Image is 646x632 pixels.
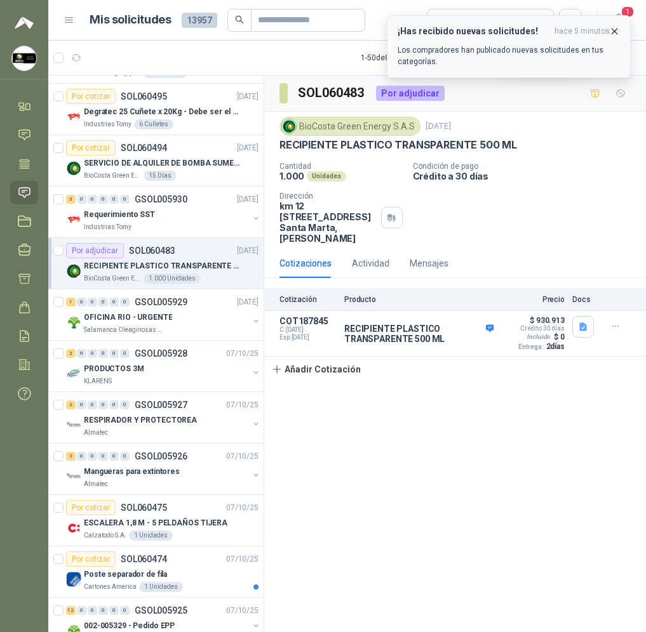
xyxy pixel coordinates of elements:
[135,195,187,204] p: GSOL005930
[530,316,565,325] p: $ 930.913
[15,15,34,30] img: Logo peakr
[66,551,116,567] div: Por cotizar
[66,243,124,258] div: Por adjudicar
[66,520,81,536] img: Company Logo
[572,295,598,304] p: Docs
[84,466,180,478] p: Mangueras para extintores
[279,117,421,136] div: BioCosta Green Energy S.A.S
[608,9,631,32] button: 1
[129,246,175,255] p: SOL060483
[410,256,448,270] div: Mensajes
[135,452,187,461] p: GSOL005926
[66,263,81,279] img: Company Logo
[48,495,264,546] a: Por cotizarSOL06047507/10/25 Company LogoESCALERA 1,8 M - 5 PELDAÑOS TIJERACalzatodo S.A.1 Unidades
[226,348,259,360] p: 07/10/25
[84,312,172,324] p: OFICINA RIO - URGENTE
[121,555,167,563] p: SOL060474
[77,452,86,461] div: 0
[84,260,242,272] p: RECIPIENTE PLASTICO TRANSPARENTE 500 ML
[135,298,187,306] p: GSOL005929
[48,546,264,598] a: Por cotizarSOL06047407/10/25 Company LogoPoste separador de filaCartones America1 Unidades
[66,469,81,484] img: Company Logo
[226,605,259,617] p: 07/10/25
[279,326,337,334] span: C: [DATE]
[398,26,549,37] h3: ¡Has recibido nuevas solicitudes!
[279,295,337,304] p: Cotización
[84,582,137,592] p: Cartones America
[555,26,610,37] span: hace 5 minutos
[66,500,116,515] div: Por cotizar
[84,171,141,181] p: BioCosta Green Energy S.A.S
[66,192,261,232] a: 3 0 0 0 0 0 GSOL005930[DATE] Company LogoRequerimiento SSTIndustrias Tomy
[66,294,261,335] a: 1 0 0 0 0 0 GSOL005929[DATE] Company LogoOFICINA RIO - URGENTESalamanca Oleaginosas SAS
[120,349,130,358] div: 0
[109,298,119,306] div: 0
[109,349,119,358] div: 0
[109,452,119,461] div: 0
[66,449,261,489] a: 2 0 0 0 0 0 GSOL00592607/10/25 Company LogoMangueras para extintoresAlmatec
[237,142,259,154] p: [DATE]
[84,325,164,335] p: Salamanca Oleaginosas SAS
[84,428,108,438] p: Almatec
[134,119,173,129] div: 6 Cuñetes
[279,256,332,270] div: Cotizaciones
[66,346,261,386] a: 2 0 0 0 0 0 GSOL00592807/10/25 Company LogoPRODUCTOS 3MKLARENS
[84,479,108,489] p: Almatec
[88,400,97,409] div: 0
[413,162,641,171] p: Condición de pago
[237,194,259,206] p: [DATE]
[121,143,167,152] p: SOL060494
[66,366,81,381] img: Company Logo
[226,553,259,565] p: 07/10/25
[135,349,187,358] p: GSOL005928
[77,606,86,615] div: 0
[109,400,119,409] div: 0
[298,83,366,103] h3: SOL060483
[279,316,337,326] p: COT187845
[66,298,76,306] div: 1
[84,414,197,426] p: RESPIRADOR Y PROTECTOREA
[519,343,544,350] span: Entrega:
[120,452,130,461] div: 0
[66,109,81,124] img: Company Logo
[387,15,631,78] button: ¡Has recibido nuevas solicitudes!hace 5 minutos Los compradores han publicado nuevas solicitudes ...
[376,86,445,101] div: Por adjudicar
[344,324,494,344] p: RECIPIENTE PLASTICO TRANSPARENTE 500 ML
[546,342,565,351] p: 2 días
[66,418,81,433] img: Company Logo
[237,245,259,257] p: [DATE]
[129,530,173,541] div: 1 Unidades
[66,89,116,104] div: Por cotizar
[84,363,144,375] p: PRODUCTOS 3M
[120,298,130,306] div: 0
[120,606,130,615] div: 0
[66,400,76,409] div: 2
[279,192,376,201] p: Dirección
[520,325,565,332] p: Crédito 30 días
[66,140,116,155] div: Por cotizar
[237,91,259,103] p: [DATE]
[282,119,296,133] img: Company Logo
[98,349,108,358] div: 0
[84,209,155,221] p: Requerimiento SST
[66,315,81,330] img: Company Logo
[77,195,86,204] div: 0
[120,400,130,409] div: 0
[84,119,131,129] p: Industrias Tomy
[88,452,97,461] div: 0
[226,399,259,411] p: 07/10/25
[135,606,187,615] p: GSOL005925
[109,606,119,615] div: 0
[12,46,36,70] img: Company Logo
[279,201,376,244] p: km 12 [STREET_ADDRESS] Santa Marta , [PERSON_NAME]
[66,572,81,587] img: Company Logo
[109,195,119,204] div: 0
[84,620,175,632] p: 002-005329 - Pedido EPP
[120,195,130,204] div: 0
[84,376,112,386] p: KLARENS
[66,452,76,461] div: 2
[98,606,108,615] div: 0
[88,195,97,204] div: 0
[264,357,368,382] button: Añadir Cotización
[66,195,76,204] div: 3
